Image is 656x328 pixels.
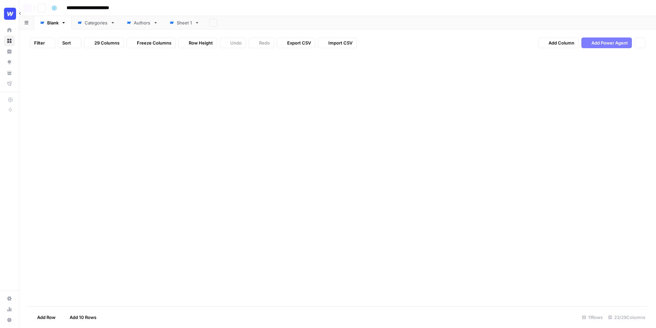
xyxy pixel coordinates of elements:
[47,19,59,26] div: Blank
[34,39,45,46] span: Filter
[277,37,315,48] button: Export CSV
[4,46,15,57] a: Insights
[134,19,151,26] div: Authors
[27,312,60,323] button: Add Row
[4,78,15,89] a: Flightpath
[62,39,71,46] span: Sort
[328,39,352,46] span: Import CSV
[287,39,311,46] span: Export CSV
[121,16,164,29] a: Authors
[318,37,357,48] button: Import CSV
[84,37,124,48] button: 29 Columns
[58,37,81,48] button: Sort
[189,39,213,46] span: Row Height
[538,37,579,48] button: Add Column
[581,37,632,48] button: Add Power Agent
[579,312,605,323] div: 11 Rows
[178,37,217,48] button: Row Height
[4,315,15,325] button: Help + Support
[127,37,176,48] button: Freeze Columns
[591,39,628,46] span: Add Power Agent
[4,57,15,68] a: Opportunities
[72,16,121,29] a: Categories
[37,314,56,321] span: Add Row
[4,68,15,78] a: Your Data
[4,5,15,22] button: Workspace: Webflow
[249,37,274,48] button: Redo
[4,35,15,46] a: Browse
[549,39,574,46] span: Add Column
[259,39,270,46] span: Redo
[605,312,648,323] div: 23/29 Columns
[60,312,100,323] button: Add 10 Rows
[85,19,108,26] div: Categories
[34,16,72,29] a: Blank
[30,37,55,48] button: Filter
[4,8,16,20] img: Webflow Logo
[137,39,171,46] span: Freeze Columns
[230,39,242,46] span: Undo
[4,304,15,315] a: Usage
[4,293,15,304] a: Settings
[70,314,96,321] span: Add 10 Rows
[94,39,119,46] span: 29 Columns
[4,25,15,35] a: Home
[164,16,205,29] a: Sheet 1
[220,37,246,48] button: Undo
[177,19,192,26] div: Sheet 1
